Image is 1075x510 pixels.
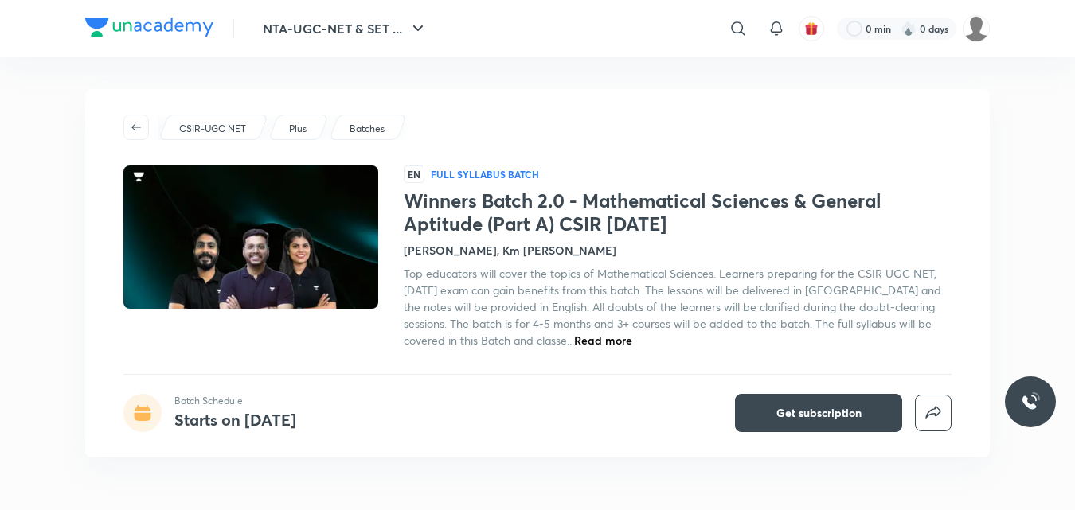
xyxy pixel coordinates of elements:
img: renuka [963,15,990,42]
img: streak [901,21,917,37]
button: avatar [799,16,824,41]
h1: Winners Batch 2.0 - Mathematical Sciences & General Aptitude (Part A) CSIR [DATE] [404,189,952,236]
h4: [PERSON_NAME], Km [PERSON_NAME] [404,242,616,259]
h4: Starts on [DATE] [174,409,296,430]
p: Plus [289,122,307,136]
span: Get subscription [776,405,862,421]
a: Company Logo [85,18,213,41]
a: CSIR-UGC NET [177,122,249,136]
p: Full Syllabus Batch [431,168,539,181]
img: avatar [804,21,819,36]
p: Batch Schedule [174,394,296,408]
a: Plus [287,122,310,136]
p: Batches [350,122,385,136]
img: Company Logo [85,18,213,37]
button: Get subscription [735,394,902,432]
a: Batches [347,122,388,136]
span: Read more [574,333,632,348]
button: NTA-UGC-NET & SET ... [253,13,437,45]
span: Top educators will cover the topics of Mathematical Sciences. Learners preparing for the CSIR UGC... [404,266,941,348]
img: Thumbnail [121,164,381,310]
span: EN [404,165,424,183]
p: CSIR-UGC NET [179,122,246,136]
img: ttu [1021,392,1040,411]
